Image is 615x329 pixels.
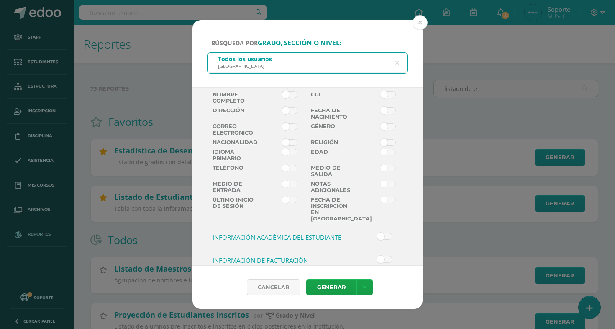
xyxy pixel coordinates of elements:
a: Generar [306,279,356,295]
label: Correo electrónico [209,123,259,136]
label: Nacionalidad [209,139,259,145]
h3: Información de facturación [213,256,354,264]
label: Fecha de inscripción en [GEOGRAPHIC_DATA] [307,197,357,222]
div: [GEOGRAPHIC_DATA] [218,63,272,69]
label: Teléfono [209,165,259,177]
label: Medio de Salida [307,165,357,177]
div: Todos los usuarios [218,55,272,63]
label: Medio de Entrada [209,181,259,193]
strong: grado, sección o nivel: [258,39,341,47]
label: CUI [307,91,357,104]
button: Close (Esc) [413,15,428,30]
label: Edad [307,149,357,161]
span: Búsqueda por [211,39,341,47]
h3: Información académica del Estudiante [213,233,354,241]
label: Género [307,123,357,136]
label: Fecha de Nacimiento [307,107,357,120]
input: ej. Primero primaria, etc. [208,53,407,73]
label: Religión [307,139,357,145]
label: Dirección [209,107,259,120]
label: Último inicio de sesión [209,197,259,222]
label: Idioma Primario [209,149,259,161]
label: Nombre Completo [209,91,259,104]
div: Cancelar [247,279,300,295]
label: Notas adicionales [307,181,357,193]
